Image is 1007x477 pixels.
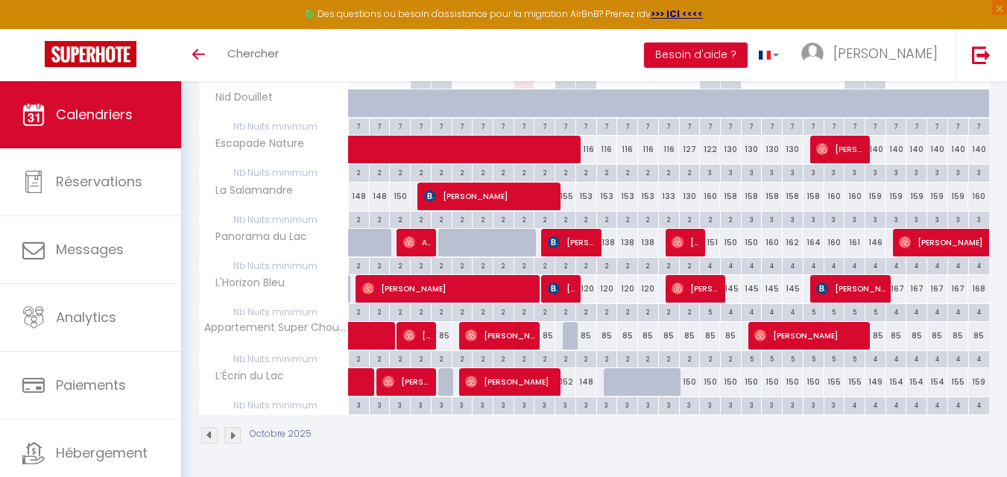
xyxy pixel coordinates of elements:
div: 159 [886,183,906,210]
div: 4 [783,258,803,272]
span: Nid Douillet [202,89,277,106]
div: 7 [638,119,658,133]
div: 2 [597,258,617,272]
div: 85 [617,322,638,350]
div: 2 [349,212,369,226]
div: 140 [927,136,948,163]
div: 2 [432,165,452,179]
div: 155 [555,183,576,210]
div: 7 [597,119,617,133]
img: ... [801,42,824,65]
div: 120 [596,275,617,303]
a: ... [PERSON_NAME] [790,29,956,81]
div: 7 [680,119,700,133]
div: 160 [700,183,721,210]
div: 2 [514,351,534,365]
div: 2 [617,212,637,226]
div: 4 [927,258,947,272]
div: 7 [865,119,886,133]
strong: >>> ICI <<<< [651,7,703,20]
div: 2 [721,351,741,365]
span: Nb Nuits minimum [200,351,348,367]
div: 4 [886,351,906,365]
div: 2 [638,351,658,365]
div: 140 [968,136,989,163]
div: 2 [680,351,700,365]
div: 85 [575,322,596,350]
div: 161 [845,229,865,256]
div: 4 [906,304,926,318]
div: 85 [865,322,886,350]
span: L'Horizon Bleu [202,275,288,291]
div: 2 [452,165,473,179]
div: 130 [762,136,783,163]
div: 85 [658,322,679,350]
div: 158 [741,183,762,210]
div: 130 [679,183,700,210]
div: 3 [824,165,845,179]
div: 168 [968,275,989,303]
div: 5 [804,351,824,365]
div: 145 [762,275,783,303]
div: 2 [555,351,575,365]
div: 2 [617,304,637,318]
div: 133 [658,183,679,210]
div: 7 [473,119,493,133]
div: 7 [906,119,926,133]
div: 4 [865,258,886,272]
div: 7 [700,119,720,133]
div: 7 [493,119,514,133]
a: Chercher [216,29,290,81]
span: [PERSON_NAME] [362,274,536,303]
div: 5 [742,351,762,365]
div: 3 [804,165,824,179]
div: 2 [576,351,596,365]
div: 160 [824,183,845,210]
div: 4 [969,258,989,272]
div: 7 [886,119,906,133]
div: 2 [617,165,637,179]
div: 4 [948,304,968,318]
div: 159 [865,183,886,210]
div: 2 [576,165,596,179]
div: 2 [597,351,617,365]
div: 2 [432,351,452,365]
div: 4 [721,304,741,318]
div: 164 [803,229,824,256]
div: 2 [411,258,431,272]
div: 2 [555,304,575,318]
div: 140 [906,136,927,163]
div: 7 [948,119,968,133]
div: 7 [370,119,390,133]
div: 2 [700,351,720,365]
div: 158 [720,183,741,210]
span: [PERSON_NAME][EMAIL_ADDRESS][DOMAIN_NAME] [403,321,431,350]
div: 7 [969,119,989,133]
span: [PERSON_NAME] [548,228,596,256]
div: 120 [638,275,659,303]
div: 2 [349,258,369,272]
div: 3 [906,165,926,179]
div: 2 [659,304,679,318]
div: 3 [804,212,824,226]
div: 2 [534,165,555,179]
div: 146 [865,229,886,256]
div: 3 [762,212,782,226]
div: 160 [845,183,865,210]
div: 2 [473,304,493,318]
div: 2 [349,304,369,318]
div: 3 [762,165,782,179]
div: 2 [514,258,534,272]
div: 2 [349,351,369,365]
div: 5 [824,351,845,365]
div: 2 [638,258,658,272]
div: 85 [906,322,927,350]
div: 3 [906,212,926,226]
div: 2 [411,351,431,365]
div: 159 [906,183,927,210]
div: 85 [700,322,721,350]
div: 4 [762,304,782,318]
span: [PERSON_NAME] [382,367,431,396]
div: 2 [411,165,431,179]
span: Escapade Nature [202,136,308,152]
